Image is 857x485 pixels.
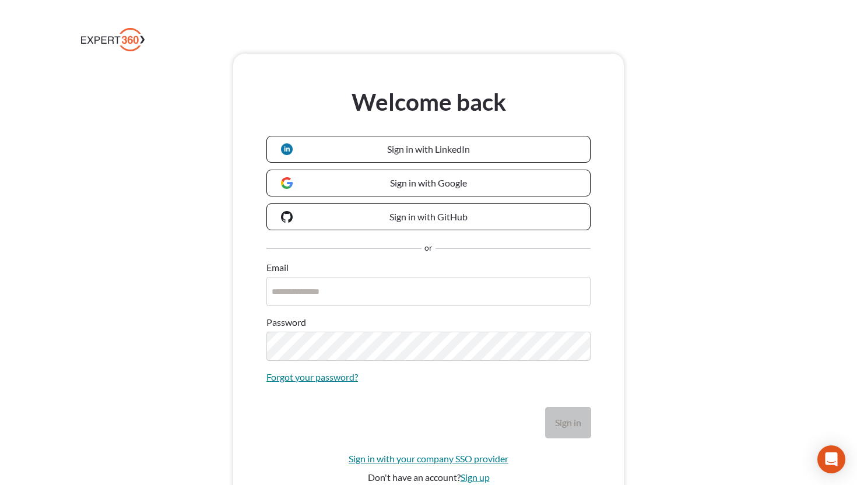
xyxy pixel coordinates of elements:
hr: Separator [435,248,591,249]
span: Sign in with GitHub [389,211,468,222]
img: Google logo [281,177,293,189]
img: GitHub logo [281,211,293,223]
a: Sign up [461,472,490,483]
a: Forgot your password? [266,370,358,384]
span: Don't have an account? [368,472,461,483]
label: Email [266,261,289,275]
span: Sign in [555,417,581,428]
span: Sign in with Google [390,177,467,188]
a: Sign in with Google [266,170,591,196]
a: Sign in with LinkedIn [266,136,591,163]
button: Sign in [546,407,591,438]
label: Password [266,315,306,329]
div: Open Intercom Messenger [817,445,845,473]
a: Sign in with GitHub [266,203,591,230]
img: LinkedIn logo [281,143,293,155]
a: Sign in with your company SSO provider [349,452,508,466]
h3: Welcome back [266,87,591,117]
hr: Separator [266,248,422,249]
span: Sign in with LinkedIn [387,143,470,154]
img: Expert 360 Logo [81,28,145,51]
span: or [424,242,433,256]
